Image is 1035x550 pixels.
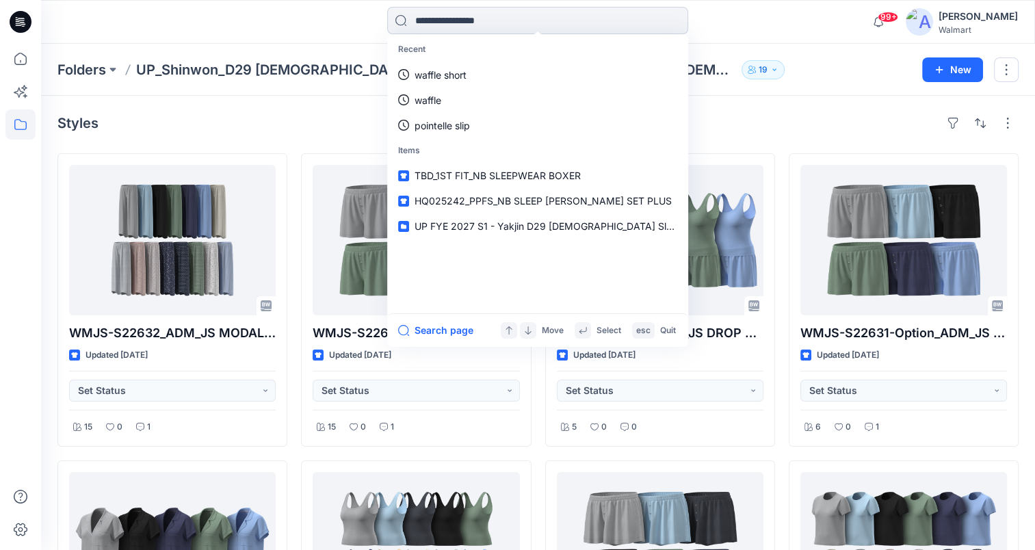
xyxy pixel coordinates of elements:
[597,324,621,338] p: Select
[878,12,898,23] span: 99+
[815,420,821,434] p: 6
[390,62,685,88] a: waffle short
[939,8,1018,25] div: [PERSON_NAME]
[759,62,768,77] p: 19
[390,213,685,239] a: UP FYE 2027 S1 - Yakjin D29 [DEMOGRAPHIC_DATA] Sleepwear
[86,348,148,363] p: Updated [DATE]
[742,60,785,79] button: 19
[390,163,685,188] a: TBD_1ST FIT_NB SLEEPWEAR BOXER
[57,115,99,131] h4: Styles
[922,57,983,82] button: New
[136,60,421,79] a: UP_Shinwon_D29 [DEMOGRAPHIC_DATA] Sleep
[328,420,336,434] p: 15
[939,25,1018,35] div: Walmart
[117,420,122,434] p: 0
[57,60,106,79] a: Folders
[660,324,676,338] p: Quit
[329,348,391,363] p: Updated [DATE]
[800,324,1007,343] p: WMJS-S22631-Option_ADM_JS MODAL SPAN SHORTS
[69,165,276,315] a: WMJS-S22632_ADM_JS MODAL SPAN PANTS
[573,348,636,363] p: Updated [DATE]
[361,420,366,434] p: 0
[69,324,276,343] p: WMJS-S22632_ADM_JS MODAL SPAN PANTS
[313,324,519,343] p: WMJS-S22631_ADM_JS MODAL SPAN SHORTS
[390,37,685,62] p: Recent
[636,324,651,338] p: esc
[415,220,705,232] span: UP FYE 2027 S1 - Yakjin D29 [DEMOGRAPHIC_DATA] Sleepwear
[390,113,685,138] a: pointelle slip
[876,420,879,434] p: 1
[817,348,879,363] p: Updated [DATE]
[631,420,637,434] p: 0
[800,165,1007,315] a: WMJS-S22631-Option_ADM_JS MODAL SPAN SHORTS
[415,68,467,82] p: waffle short
[313,165,519,315] a: WMJS-S22631_ADM_JS MODAL SPAN SHORTS
[906,8,933,36] img: avatar
[415,93,441,107] p: waffle
[542,324,564,338] p: Move
[390,188,685,213] a: HQ025242_PPFS_NB SLEEP [PERSON_NAME] SET PLUS
[415,118,470,133] p: pointelle slip
[390,138,685,163] p: Items
[398,322,473,339] button: Search page
[572,420,577,434] p: 5
[415,195,672,207] span: HQ025242_PPFS_NB SLEEP [PERSON_NAME] SET PLUS
[84,420,92,434] p: 15
[601,420,607,434] p: 0
[391,420,394,434] p: 1
[390,88,685,113] a: waffle
[846,420,851,434] p: 0
[147,420,150,434] p: 1
[415,170,581,181] span: TBD_1ST FIT_NB SLEEPWEAR BOXER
